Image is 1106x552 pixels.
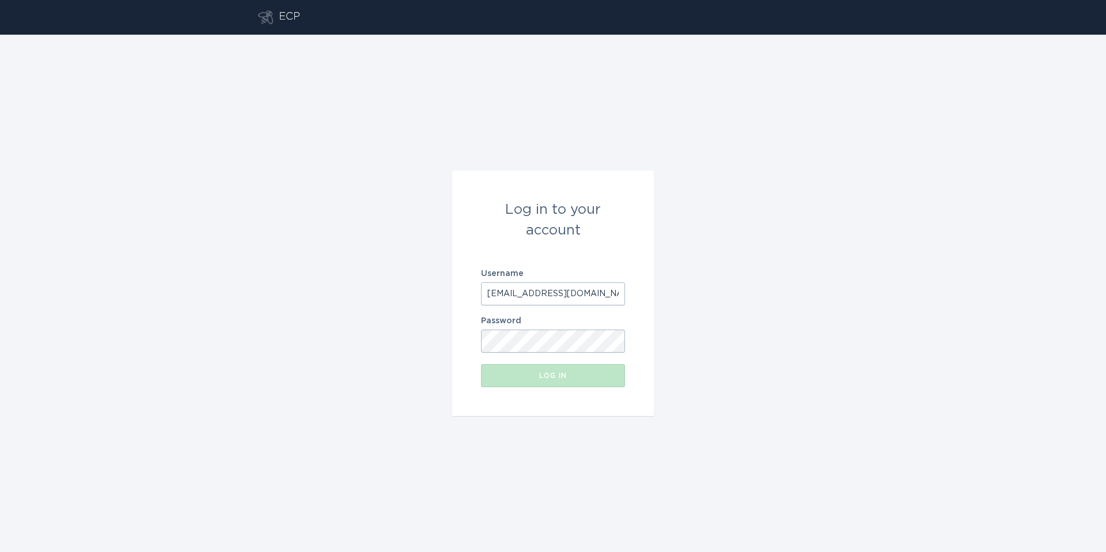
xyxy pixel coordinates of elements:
div: ECP [279,10,300,24]
button: Go to dashboard [258,10,273,24]
button: Log in [481,364,625,387]
label: Username [481,270,625,278]
div: Log in to your account [481,199,625,241]
label: Password [481,317,625,325]
div: Log in [487,372,619,379]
